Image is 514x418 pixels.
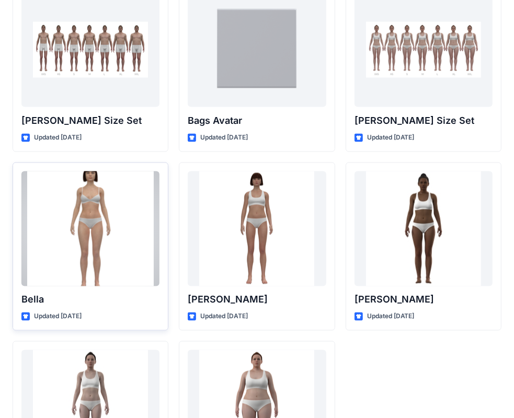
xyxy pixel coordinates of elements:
[188,113,326,128] p: Bags Avatar
[367,311,415,322] p: Updated [DATE]
[355,293,493,307] p: [PERSON_NAME]
[188,171,326,286] a: Emma
[355,113,493,128] p: [PERSON_NAME] Size Set
[21,293,159,307] p: Bella
[367,132,415,143] p: Updated [DATE]
[21,171,159,286] a: Bella
[34,132,82,143] p: Updated [DATE]
[34,311,82,322] p: Updated [DATE]
[355,171,493,286] a: Gabrielle
[200,311,248,322] p: Updated [DATE]
[188,293,326,307] p: [PERSON_NAME]
[200,132,248,143] p: Updated [DATE]
[21,113,159,128] p: [PERSON_NAME] Size Set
